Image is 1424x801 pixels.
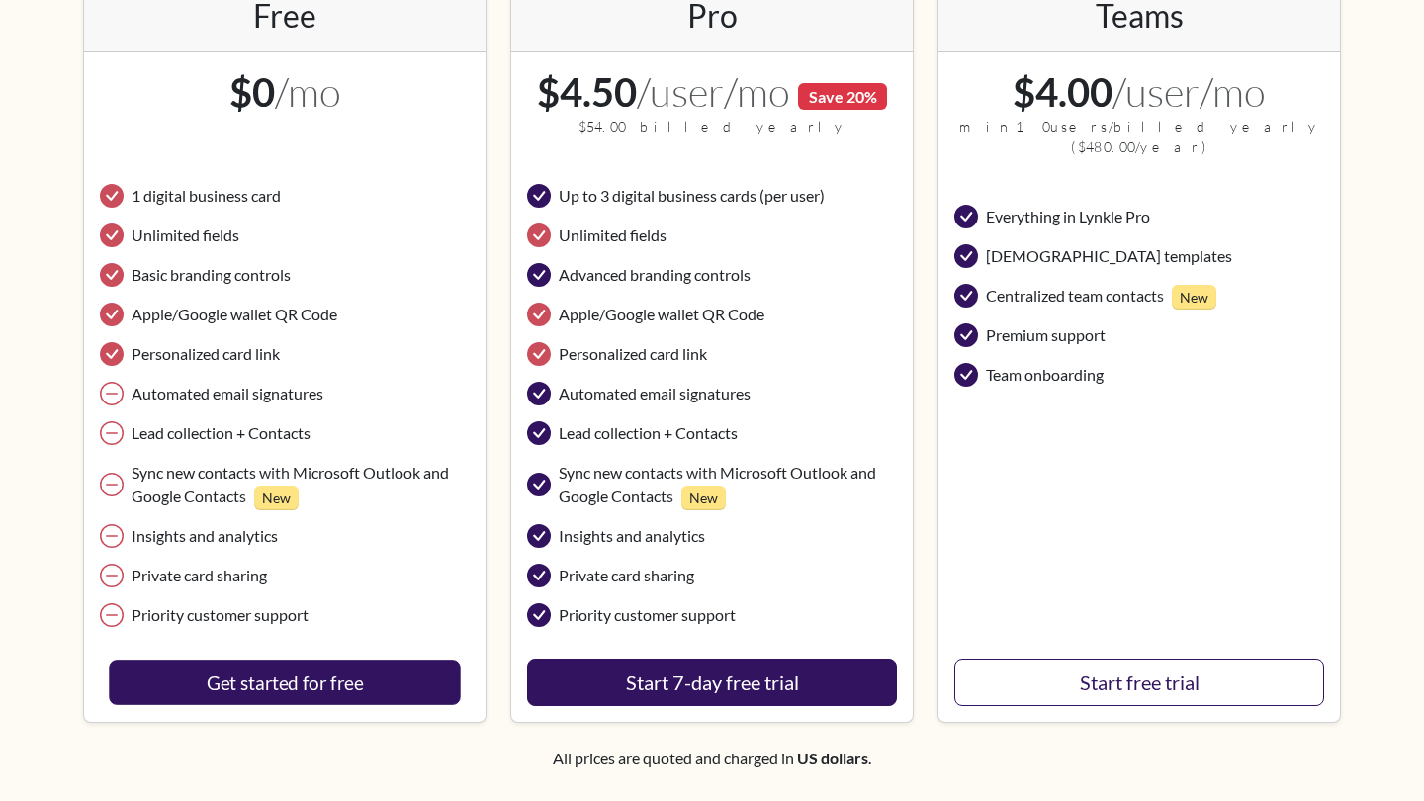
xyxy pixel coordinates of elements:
[1112,67,1266,116] small: /user/mo
[681,486,726,510] small: New
[559,223,667,247] span: Unlimited fields
[986,323,1106,347] span: Premium support
[954,116,1324,157] small: min 10 users/billed yearly ( $480.00 /year)
[1013,68,1112,116] span: $4.00
[954,659,1324,706] a: Start free trial
[1172,285,1216,310] small: New
[132,303,337,326] span: Apple/Google wallet QR Code
[986,205,1150,228] span: Everything in Lynkle Pro
[559,524,705,548] span: Insights and analytics
[71,747,1353,770] p: All prices are quoted and charged in .
[559,382,751,405] span: Automated email signatures
[559,263,751,287] span: Advanced branding controls
[254,486,299,510] small: New
[986,244,1232,268] span: [DEMOGRAPHIC_DATA] templates
[132,564,267,587] span: Private card sharing
[132,603,309,627] span: Priority customer support
[132,461,470,508] span: Sync new contacts with Microsoft Outlook and Google Contacts
[527,116,897,136] small: $54.00 billed yearly
[132,524,278,548] span: Insights and analytics
[559,421,738,445] span: Lead collection + Contacts
[275,67,341,116] small: /mo
[559,303,764,326] span: Apple/Google wallet QR Code
[109,660,460,705] a: Get started for free
[229,68,275,116] span: $0
[132,382,323,405] span: Automated email signatures
[132,421,311,445] span: Lead collection + Contacts
[559,342,707,366] span: Personalized card link
[132,263,291,287] span: Basic branding controls
[537,68,637,116] span: $4.50
[559,603,736,627] span: Priority customer support
[559,461,897,508] span: Sync new contacts with Microsoft Outlook and Google Contacts
[132,342,280,366] span: Personalized card link
[559,564,694,587] span: Private card sharing
[986,363,1104,387] span: Team onboarding
[132,223,239,247] span: Unlimited fields
[986,284,1216,308] span: Centralized team contacts
[132,184,281,208] span: 1 digital business card
[798,83,887,110] span: Save 20%
[637,67,887,116] small: /user/mo
[527,659,897,706] button: Start 7-day free trial
[559,184,825,208] span: Up to 3 digital business cards (per user)
[797,749,868,767] strong: US dollars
